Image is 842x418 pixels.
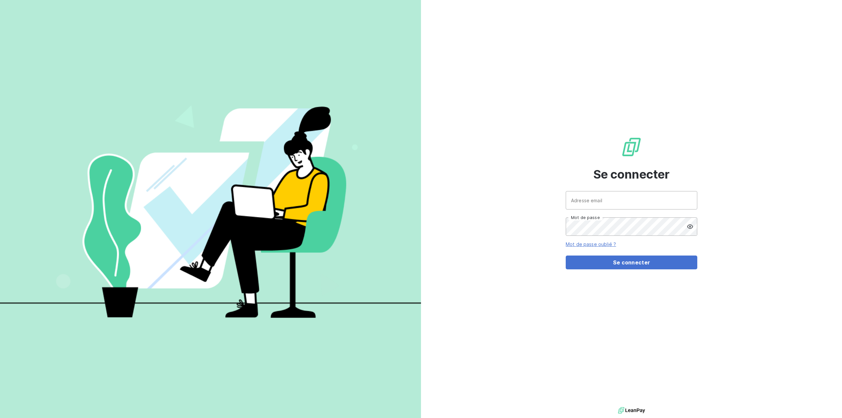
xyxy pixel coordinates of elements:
[618,406,645,415] img: logo
[621,136,642,158] img: Logo LeanPay
[566,241,616,247] a: Mot de passe oublié ?
[593,165,670,183] span: Se connecter
[566,191,697,209] input: placeholder
[566,256,697,269] button: Se connecter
